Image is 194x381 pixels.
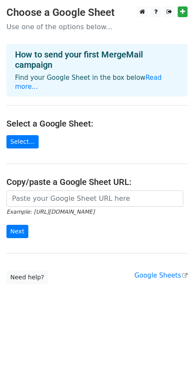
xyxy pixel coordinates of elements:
h4: Copy/paste a Google Sheet URL: [6,177,188,187]
small: Example: [URL][DOMAIN_NAME] [6,209,94,215]
input: Next [6,225,28,238]
a: Select... [6,135,39,148]
a: Read more... [15,74,162,91]
input: Paste your Google Sheet URL here [6,190,183,207]
h4: Select a Google Sheet: [6,118,188,129]
p: Find your Google Sheet in the box below [15,73,179,91]
h4: How to send your first MergeMail campaign [15,49,179,70]
p: Use one of the options below... [6,22,188,31]
h3: Choose a Google Sheet [6,6,188,19]
a: Google Sheets [134,272,188,279]
a: Need help? [6,271,48,284]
